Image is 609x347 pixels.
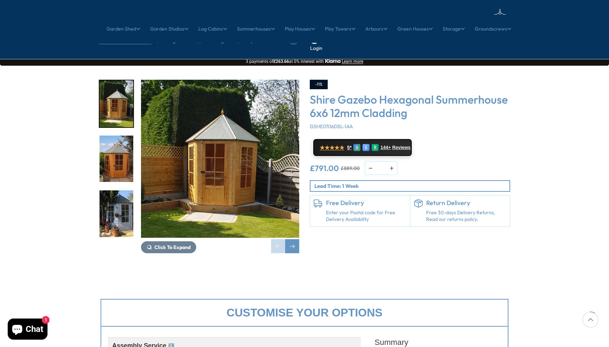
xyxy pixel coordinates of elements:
[152,38,239,43] a: [EMAIL_ADDRESS][DOMAIN_NAME]
[475,20,511,38] a: Groundscrews
[392,145,411,150] span: Reviews
[100,80,133,127] img: GAZEBO3_a4010739-b6a5-498e-92d9-df960c29dd54_200x200.jpg
[100,190,133,237] img: GAZEBOSUMMERHOUSElifestyle_d121fdfb-c271-4e8e-aa94-f65d3c5aa7da_200x200.jpg
[353,144,360,151] div: G
[154,244,191,250] span: Click To Expand
[99,80,134,128] div: 1 / 15
[141,80,299,253] div: 1 / 15
[107,20,140,38] a: Garden Shed
[310,93,510,120] h3: Shire Gazebo Hexagonal Summerhouse 6x6 12mm Cladding
[237,20,275,38] a: Summerhouses
[372,144,379,151] div: R
[248,38,283,43] a: 01406307230
[310,80,328,89] div: -11%
[310,123,353,130] span: GSHE0706DSL-1AA
[141,80,299,238] img: Shire Gazebo Hexagonal Summerhouse 6x6 12mm Cladding - Best Shed
[271,239,285,253] div: Previous slide
[99,190,134,238] div: 3 / 15
[363,144,370,151] div: E
[285,239,299,253] div: Next slide
[365,20,387,38] a: Arbours
[341,166,360,171] del: £889.00
[310,164,339,172] ins: £791.00
[313,139,412,156] a: ★★★★★ 5* G E R 144+ Reviews
[326,199,406,207] h6: Free Delivery
[6,319,50,341] inbox-online-store-chat: Shopify online store chat
[198,20,227,38] a: Log Cabins
[310,45,322,52] a: Login
[380,145,391,150] span: 144+
[141,241,196,253] button: Click To Expand
[150,20,188,38] a: Garden Studios
[99,135,134,183] div: 2 / 15
[325,20,355,38] a: Play Towers
[320,144,344,151] span: ★★★★★
[461,7,510,30] img: logo
[101,299,508,327] div: Customise your options
[426,199,507,207] h6: Return Delivery
[314,182,509,190] p: Lead Time: 1 Week
[326,209,406,223] a: Enter your Postal code for Free Delivery Availability
[443,20,465,38] a: Storage
[100,136,133,182] img: GazeboSummerhouse_1_80dea669-3cf9-4c13-9e72-5b7c98d86ff1_200x200.jpg
[426,209,507,223] p: Free 30-days Delivery Returns, Read our returns policy.
[397,20,433,38] a: Green Houses
[285,20,315,38] a: Play Houses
